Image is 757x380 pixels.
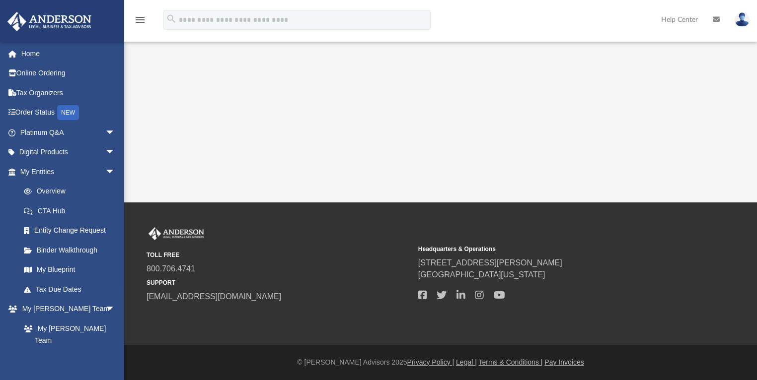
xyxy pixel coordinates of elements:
img: User Pic [735,12,750,27]
a: My [PERSON_NAME] Teamarrow_drop_down [7,299,125,319]
a: Tax Due Dates [14,279,130,299]
a: Entity Change Request [14,221,130,241]
a: [EMAIL_ADDRESS][DOMAIN_NAME] [147,292,281,301]
small: Headquarters & Operations [418,245,683,253]
span: arrow_drop_down [105,123,125,143]
a: [GEOGRAPHIC_DATA][US_STATE] [418,270,545,279]
div: © [PERSON_NAME] Advisors 2025 [124,357,757,368]
a: My Blueprint [14,260,125,280]
a: Digital Productsarrow_drop_down [7,142,130,162]
a: menu [134,19,146,26]
a: My Entitiesarrow_drop_down [7,162,130,182]
span: arrow_drop_down [105,299,125,319]
a: CTA Hub [14,201,130,221]
a: Privacy Policy | [407,358,454,366]
i: search [166,13,177,24]
a: Home [7,44,130,63]
div: NEW [57,105,79,120]
a: Platinum Q&Aarrow_drop_down [7,123,130,142]
a: My [PERSON_NAME] Team [14,318,120,350]
img: Anderson Advisors Platinum Portal [147,227,206,240]
i: menu [134,14,146,26]
a: Pay Invoices [544,358,584,366]
a: Tax Organizers [7,83,130,103]
a: Terms & Conditions | [479,358,543,366]
a: 800.706.4741 [147,264,195,273]
img: Anderson Advisors Platinum Portal [4,12,94,31]
a: Legal | [456,358,477,366]
span: arrow_drop_down [105,142,125,163]
a: [STREET_ADDRESS][PERSON_NAME] [418,258,562,267]
small: TOLL FREE [147,251,411,259]
a: Online Ordering [7,63,130,83]
a: Order StatusNEW [7,103,130,123]
small: SUPPORT [147,278,411,287]
a: Overview [14,182,130,201]
span: arrow_drop_down [105,162,125,182]
a: Binder Walkthrough [14,240,130,260]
